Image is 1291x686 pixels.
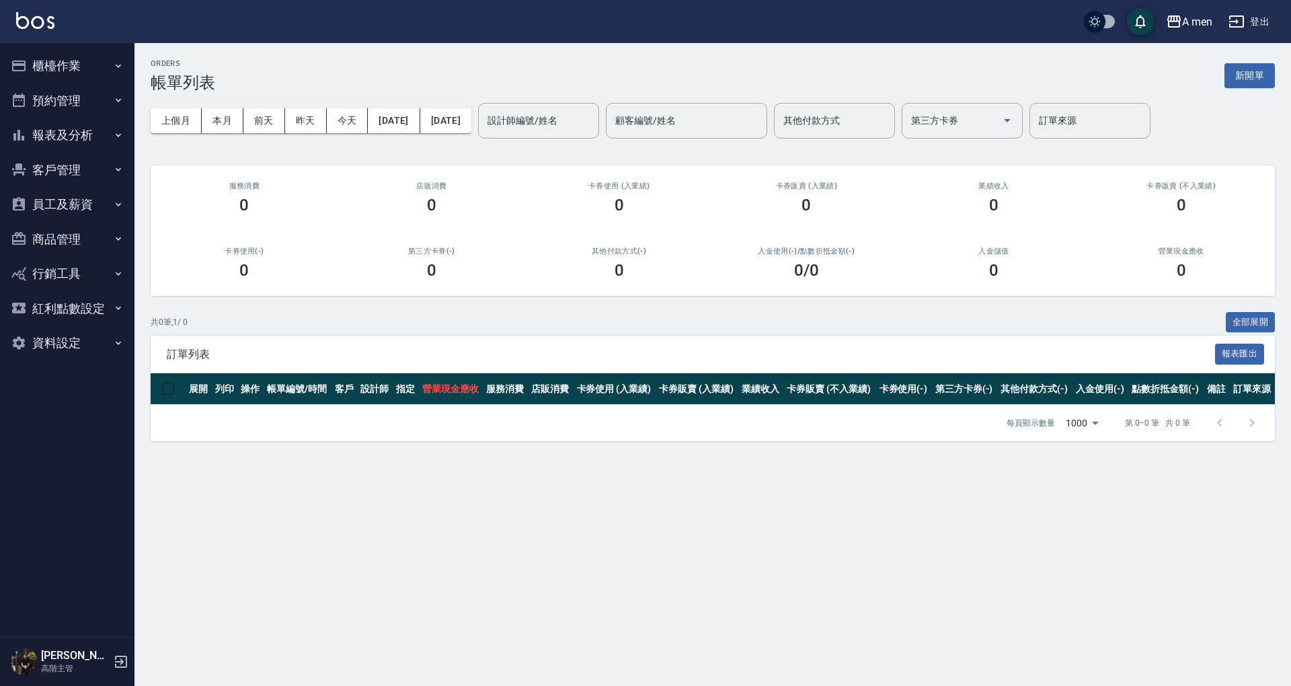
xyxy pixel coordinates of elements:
h3: 0 [1177,196,1186,215]
th: 訂單來源 [1230,373,1275,405]
p: 第 0–0 筆 共 0 筆 [1125,417,1190,429]
th: 營業現金應收 [419,373,483,405]
h3: 0 [239,196,249,215]
button: 新開單 [1224,63,1275,88]
th: 客戶 [331,373,358,405]
th: 卡券使用 (入業績) [574,373,656,405]
button: [DATE] [368,108,420,133]
th: 指定 [393,373,419,405]
th: 其他付款方式(-) [997,373,1072,405]
p: 高階主管 [41,662,110,675]
h3: 0 [989,196,999,215]
h2: 卡券販賣 (不入業績) [1103,182,1259,190]
h2: 店販消費 [354,182,510,190]
button: 資料設定 [5,326,129,360]
button: Open [996,110,1018,131]
button: 全部展開 [1226,312,1276,333]
button: 櫃檯作業 [5,48,129,83]
img: Person [11,648,38,675]
h5: [PERSON_NAME] [41,649,110,662]
h3: 0 [427,261,436,280]
h2: 業績收入 [916,182,1072,190]
h2: 卡券使用 (入業績) [541,182,697,190]
th: 入金使用(-) [1072,373,1128,405]
img: Logo [16,12,54,29]
div: A men [1182,13,1212,30]
h3: 0 [615,196,624,215]
h3: 0 [427,196,436,215]
th: 展開 [186,373,212,405]
button: 本月 [202,108,243,133]
button: A men [1161,8,1218,36]
th: 備註 [1204,373,1230,405]
a: 新開單 [1224,69,1275,81]
p: 每頁顯示數量 [1007,417,1055,429]
button: 報表及分析 [5,118,129,153]
h2: 入金使用(-) /點數折抵金額(-) [729,247,884,256]
th: 帳單編號/時間 [264,373,331,405]
th: 列印 [212,373,238,405]
th: 操作 [237,373,264,405]
button: 昨天 [285,108,327,133]
button: 前天 [243,108,285,133]
button: [DATE] [420,108,471,133]
h3: 帳單列表 [151,73,215,92]
button: 客戶管理 [5,153,129,188]
button: 報表匯出 [1215,344,1265,365]
th: 業績收入 [738,373,783,405]
h3: 0 [615,261,624,280]
button: 上個月 [151,108,202,133]
h2: 第三方卡券(-) [354,247,510,256]
div: 1000 [1060,405,1103,441]
th: 卡券販賣 (不入業績) [783,373,875,405]
h2: 入金儲值 [916,247,1072,256]
h2: ORDERS [151,59,215,68]
h2: 其他付款方式(-) [541,247,697,256]
button: save [1127,8,1154,35]
a: 報表匯出 [1215,347,1265,360]
h3: 0 [989,261,999,280]
th: 設計師 [357,373,393,405]
h3: 0 [801,196,811,215]
button: 預約管理 [5,83,129,118]
h3: 服務消費 [167,182,322,190]
button: 紅利點數設定 [5,291,129,326]
h3: 0 /0 [794,261,819,280]
th: 服務消費 [483,373,528,405]
th: 第三方卡券(-) [932,373,998,405]
th: 卡券使用(-) [876,373,932,405]
th: 卡券販賣 (入業績) [656,373,738,405]
h3: 0 [1177,261,1186,280]
h2: 卡券使用(-) [167,247,322,256]
th: 店販消費 [528,373,573,405]
button: 員工及薪資 [5,187,129,222]
span: 訂單列表 [167,348,1215,361]
button: 今天 [327,108,368,133]
h2: 營業現金應收 [1103,247,1259,256]
p: 共 0 筆, 1 / 0 [151,316,188,328]
h2: 卡券販賣 (入業績) [729,182,884,190]
button: 行銷工具 [5,256,129,291]
button: 登出 [1223,9,1275,34]
th: 點數折抵金額(-) [1128,373,1204,405]
button: 商品管理 [5,222,129,257]
h3: 0 [239,261,249,280]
